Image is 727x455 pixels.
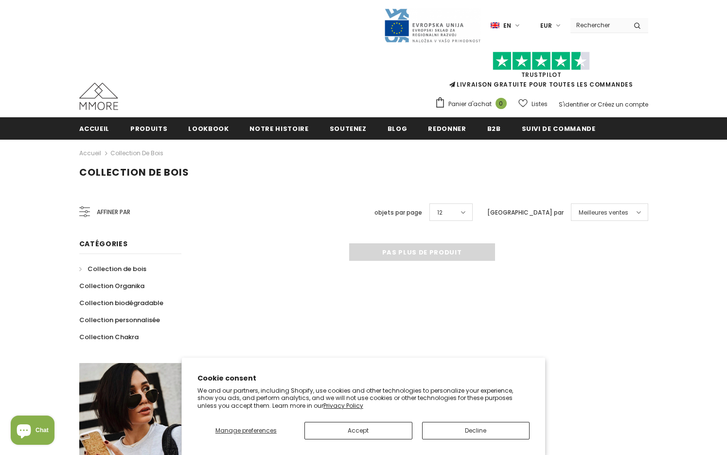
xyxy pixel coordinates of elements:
a: Listes [518,95,548,112]
a: soutenez [330,117,367,139]
a: Redonner [428,117,466,139]
input: Search Site [570,18,626,32]
a: Javni Razpis [384,21,481,29]
a: Collection Chakra [79,328,139,346]
h2: Cookie consent [197,373,530,383]
a: Produits [130,117,167,139]
span: Manage preferences [215,426,277,435]
a: Accueil [79,117,110,139]
img: Cas MMORE [79,83,118,110]
span: B2B [487,124,501,133]
label: objets par page [374,208,422,218]
img: Javni Razpis [384,8,481,43]
a: Suivi de commande [522,117,596,139]
a: Panier d'achat 0 [435,97,512,111]
span: Collection biodégradable [79,298,163,308]
button: Accept [304,422,412,439]
span: Notre histoire [249,124,308,133]
span: Collection Organika [79,281,144,291]
a: Lookbook [188,117,229,139]
span: Accueil [79,124,110,133]
span: Catégories [79,239,128,249]
img: Faites confiance aux étoiles pilotes [493,52,590,71]
a: TrustPilot [521,71,562,79]
span: Blog [388,124,408,133]
span: soutenez [330,124,367,133]
img: i-lang-1.png [491,21,499,30]
a: Collection personnalisée [79,311,160,328]
span: LIVRAISON GRATUITE POUR TOUTES LES COMMANDES [435,56,648,89]
button: Decline [422,422,530,439]
span: 12 [437,208,443,218]
a: Privacy Policy [323,401,363,410]
inbox-online-store-chat: Shopify online store chat [8,416,57,447]
a: Créez un compte [598,100,648,109]
span: Collection de bois [88,264,146,273]
span: Panier d'achat [448,99,492,109]
label: [GEOGRAPHIC_DATA] par [487,208,564,218]
span: Produits [130,124,167,133]
span: Suivi de commande [522,124,596,133]
a: Notre histoire [249,117,308,139]
a: B2B [487,117,501,139]
span: or [590,100,596,109]
span: Collection de bois [79,165,189,179]
span: 0 [496,98,507,109]
span: Collection Chakra [79,332,139,342]
a: Collection de bois [79,260,146,277]
span: Collection personnalisée [79,315,160,325]
span: Redonner [428,124,466,133]
a: Collection biodégradable [79,294,163,311]
p: We and our partners, including Shopify, use cookies and other technologies to personalize your ex... [197,387,530,410]
span: Lookbook [188,124,229,133]
span: EUR [540,21,552,31]
span: en [503,21,511,31]
a: Accueil [79,147,101,159]
a: Collection Organika [79,277,144,294]
button: Manage preferences [197,422,295,439]
a: S'identifier [559,100,589,109]
span: Meilleures ventes [579,208,628,218]
span: Listes [532,99,548,109]
span: Affiner par [97,207,130,218]
a: Blog [388,117,408,139]
a: Collection de bois [110,149,163,157]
